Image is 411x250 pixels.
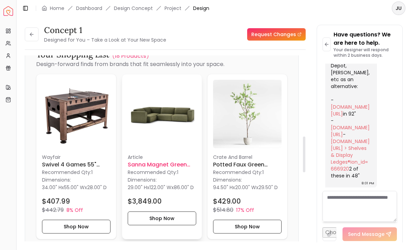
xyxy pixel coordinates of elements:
span: 122.00" W [149,184,171,191]
h6: Sanna Magnet Green Right Corner Sectional [128,160,196,169]
p: Dimensions: [42,175,71,184]
span: 20.00" W [235,184,256,191]
p: x x [128,184,194,191]
a: Swivel 4 Games 55" Multi Game Table imageWayfairSwivel 4 Games 55" Multi Game TableRecommended Qt... [36,74,116,239]
p: Wayfair [42,153,110,160]
p: x x [42,184,107,191]
button: Shop Now [128,211,196,225]
p: Recommended Qty: 1 [128,169,196,175]
p: 18 Products [115,52,146,60]
a: [DOMAIN_NAME][URL] [331,124,370,138]
p: $514.80 [213,206,233,214]
a: [DOMAIN_NAME][URL] > Shelves & Display Ledges®ion_id=666920 [331,138,370,172]
span: 28.00" D [87,184,107,191]
p: Recommended Qty: 1 [42,169,110,175]
h4: $3,849.00 [128,196,162,206]
a: Project [165,5,181,12]
p: 8% Off [66,206,83,213]
p: 17% Off [236,206,254,213]
small: Designed for You – Take a Look at Your New Space [44,36,166,43]
span: 86.00" D [174,184,194,191]
h4: $407.99 [42,196,70,206]
button: JU [392,1,405,15]
span: 29.00" H [128,184,147,191]
span: Design [193,5,209,12]
div: Potted Faux Green Maple Tree [207,74,287,239]
p: Recommended Qty: 1 [213,169,282,175]
li: Design Concept [114,5,153,12]
p: $442.79 [42,206,64,214]
p: Design-forward finds from brands that fit seamlessly into your space. [36,60,287,68]
span: 34.00" H [42,184,62,191]
p: Have questions? We are here to help. [334,31,397,47]
p: Your designer will respond within 2 business days. [334,47,397,58]
div: Swivel 4 Games 55" Multi Game Table [36,74,116,239]
a: Potted Faux Green Maple Tree imageCrate And BarrelPotted Faux Green Maple TreeRecommended Qty:1Di... [207,74,287,239]
a: [DOMAIN_NAME][URL] [331,104,370,117]
h6: Potted Faux Green Maple Tree [213,160,282,169]
div: Sanna Magnet Green Right Corner Sectional [122,74,202,239]
a: Spacejoy [3,6,13,16]
p: Dimensions: [213,175,242,184]
p: Article [128,153,196,160]
h3: Concept 1 [44,25,166,36]
h4: $429.00 [213,196,241,206]
button: Shop Now [42,219,110,233]
img: Potted Faux Green Maple Tree image [213,80,282,148]
a: Home [50,5,64,12]
span: 94.50" H [213,184,233,191]
p: Crate And Barrel [213,153,282,160]
button: Shop Now [213,219,282,233]
img: Spacejoy Logo [3,6,13,16]
img: Swivel 4 Games 55" Multi Game Table image [42,80,110,148]
nav: breadcrumb [42,5,209,12]
a: Dashboard [76,5,102,12]
span: 55.00" W [64,184,85,191]
a: (18 Products ) [112,52,149,60]
h6: Swivel 4 Games 55" Multi Game Table [42,160,110,169]
p: x x [213,184,278,191]
img: Sanna Magnet Green Right Corner Sectional image [128,80,196,148]
a: Request Changes [247,28,306,41]
span: JU [392,2,405,14]
p: Dimensions: [128,175,157,184]
div: 8:01 PM [361,180,374,187]
a: Sanna Magnet Green Right Corner Sectional imageArticleSanna Magnet Green Right Corner SectionalRe... [122,74,202,239]
span: 29.50" D [259,184,278,191]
